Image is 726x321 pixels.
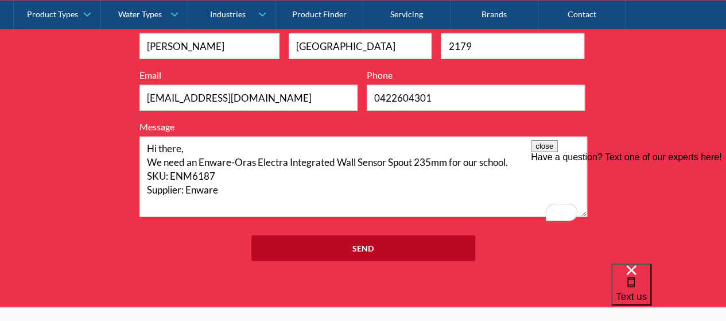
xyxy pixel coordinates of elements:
input: Send [251,235,475,261]
div: Water Types [118,9,162,19]
iframe: podium webchat widget bubble [611,264,726,321]
iframe: podium webchat widget prompt [531,140,726,278]
label: Phone [367,68,585,82]
label: Email [139,68,358,82]
div: Product Types [27,9,78,19]
div: Industries [209,9,245,19]
form: Full Width Form [134,17,593,273]
label: Message [139,120,587,134]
